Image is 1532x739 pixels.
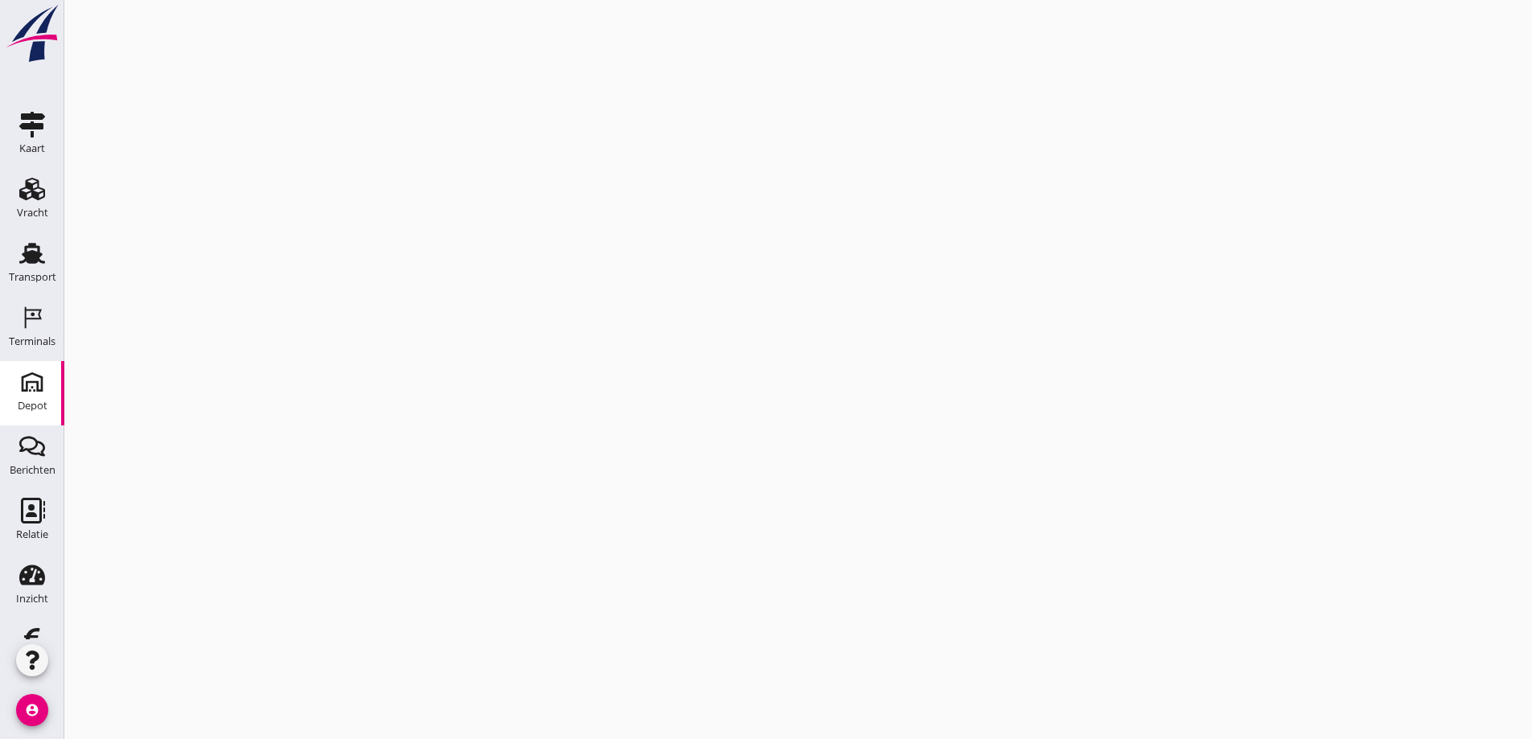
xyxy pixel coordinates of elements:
div: Vracht [17,207,48,218]
div: Berichten [10,465,55,475]
div: Terminals [9,336,55,347]
i: account_circle [16,694,48,726]
div: Depot [18,400,47,411]
div: Relatie [16,529,48,540]
img: logo-small.a267ee39.svg [3,4,61,64]
div: Inzicht [16,593,48,604]
div: Kaart [19,143,45,154]
div: Transport [9,272,56,282]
